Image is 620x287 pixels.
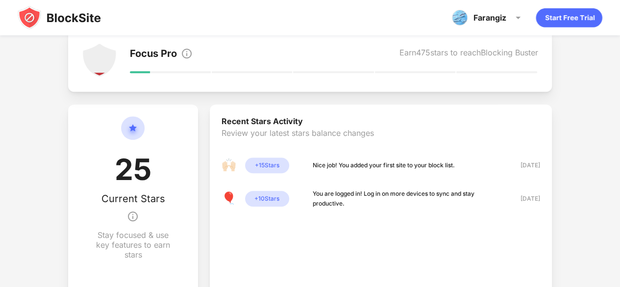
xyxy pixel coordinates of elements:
[222,128,540,157] div: Review your latest stars balance changes
[222,157,237,173] div: 🙌🏻
[245,157,289,173] div: + 15 Stars
[181,48,193,59] img: info.svg
[313,189,497,209] div: You are logged in! Log in on more devices to sync and stay productive.
[452,10,468,26] img: ACg8ocJZpm_3vSgKuIlzKUucFGbevrX2JlPzo6fIkzxCXpVqEHPJ1sM=s96-c
[82,43,117,78] img: points-level-1.svg
[399,48,538,61] div: Earn 475 stars to reach Blocking Buster
[505,160,540,170] div: [DATE]
[313,160,455,170] div: Nice job! You added your first site to your block list.
[130,48,177,61] div: Focus Pro
[92,230,174,260] div: Stay focused & use key features to earn stars
[18,6,101,29] img: blocksite-icon-black.svg
[222,116,540,128] div: Recent Stars Activity
[222,191,237,207] div: 🎈
[121,116,145,152] img: circle-star.svg
[127,205,139,228] img: info.svg
[536,8,602,27] div: animation
[505,194,540,204] div: [DATE]
[101,193,165,205] div: Current Stars
[245,191,289,207] div: + 10 Stars
[473,13,506,23] div: Farangiz
[115,152,151,193] div: 25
